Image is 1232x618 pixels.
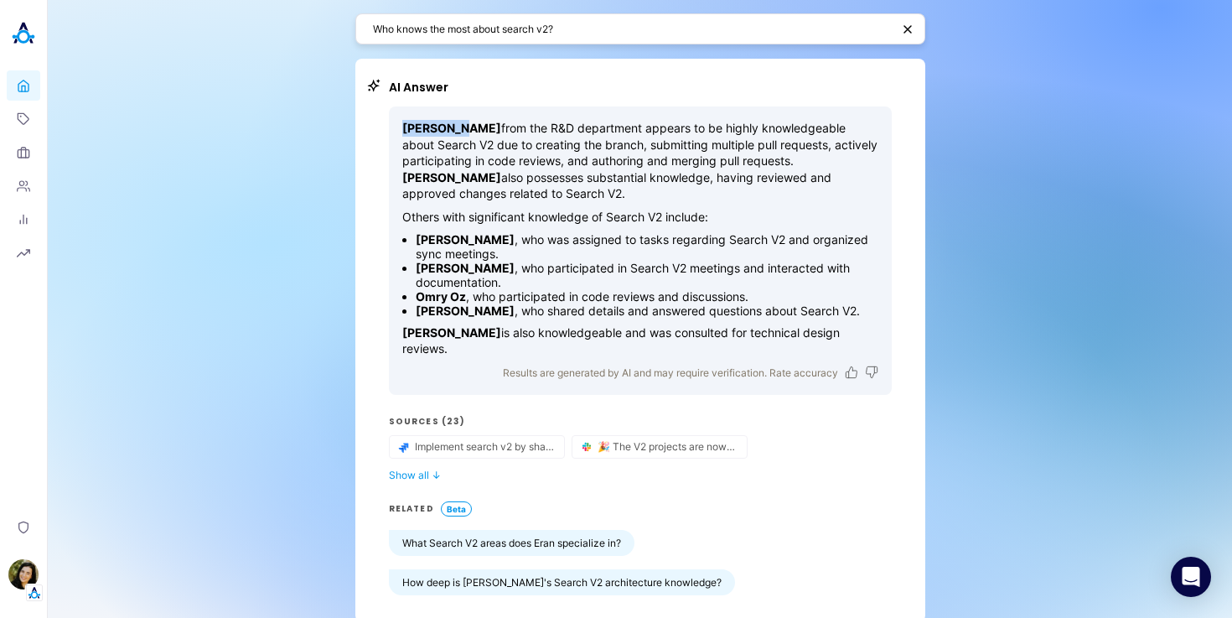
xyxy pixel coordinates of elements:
[389,502,434,516] h3: RELATED
[389,530,634,556] button: What Search V2 areas does Eran specialize in?
[503,364,838,382] p: Results are generated by AI and may require verification. Rate accuracy
[402,120,878,202] p: from the R&D department appears to be highly knowledgeable about Search V2 due to creating the br...
[402,121,501,135] strong: [PERSON_NAME]
[402,325,878,357] p: is also knowledgeable and was consulted for technical design reviews.
[402,170,501,184] strong: [PERSON_NAME]
[415,440,554,453] span: Implement search v2 by shadow mode
[416,304,515,318] strong: [PERSON_NAME]
[390,436,564,458] button: source-button
[845,366,858,379] button: Like
[396,439,412,454] img: Jira
[373,21,891,37] textarea: Who knows the most about search v2?
[26,584,43,601] img: Tenant Logo
[7,17,40,50] img: Akooda Logo
[598,440,737,453] span: 🎉 The V2 projects are now live on production! 🎉 • *Answer V2* is now open to the Akooda tenant. •...
[416,289,878,304] li: , who participated in code reviews and discussions.
[865,366,878,379] button: Dislike
[1171,557,1211,597] div: Open Intercom Messenger
[416,289,466,304] strong: Omry Oz
[402,209,878,226] p: Others with significant knowledge of Search V2 include:
[416,304,878,318] li: , who shared details and answered questions about Search V2.
[8,559,39,589] img: Ilana Djemal
[416,232,878,261] li: , who was assigned to tasks regarding Search V2 and organized sync meetings.
[416,261,878,289] li: , who participated in Search V2 meetings and interacted with documentation.
[389,469,892,481] button: Show all ↓
[416,232,515,247] strong: [PERSON_NAME]
[402,325,501,340] strong: [PERSON_NAME]
[432,469,441,481] span: ↓
[441,501,472,517] span: Beta
[389,569,735,595] button: How deep is [PERSON_NAME]'s Search V2 architecture knowledge?
[579,439,594,454] img: Slack
[389,415,892,428] h3: Sources (23)
[572,436,747,458] button: source-button
[416,261,515,275] strong: [PERSON_NAME]
[7,553,40,601] button: Ilana DjemalTenant Logo
[389,79,892,96] h2: AI Answer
